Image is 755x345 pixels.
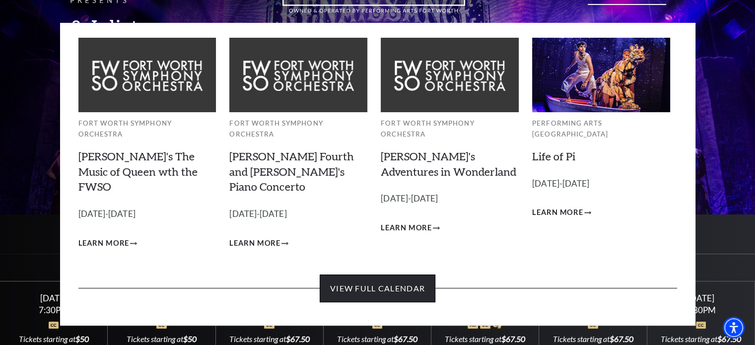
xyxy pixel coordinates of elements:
span: $67.50 [394,334,417,344]
p: Performing Arts [GEOGRAPHIC_DATA] [532,118,670,140]
span: Learn More [78,237,130,250]
div: Tickets starting at [120,334,204,345]
p: Fort Worth Symphony Orchestra [229,118,367,140]
a: Learn More Alice's Adventures in Wonderland [381,222,440,234]
p: [DATE]-[DATE] [381,192,519,206]
p: [DATE]-[DATE] [78,207,216,221]
div: 7:30PM [12,306,96,314]
div: Tickets starting at [551,334,635,345]
img: Fort Worth Symphony Orchestra [78,38,216,112]
span: $67.50 [717,334,741,344]
div: Tickets starting at [336,334,419,345]
div: Tickets starting at [659,334,743,345]
img: Performing Arts Fort Worth [532,38,670,112]
a: View Full Calendar [320,275,435,302]
span: $67.50 [286,334,310,344]
p: Fort Worth Symphony Orchestra [381,118,519,140]
div: Tickets starting at [443,334,527,345]
img: Fort Worth Symphony Orchestra [381,38,519,112]
div: [DATE] [12,293,96,303]
span: $50 [183,334,197,344]
p: [DATE]-[DATE] [229,207,367,221]
a: Learn More Life of Pi [532,207,591,219]
div: Tickets starting at [12,334,96,345]
div: Tickets starting at [227,334,311,345]
img: Fort Worth Symphony Orchestra [229,38,367,112]
p: [DATE]-[DATE] [532,177,670,191]
a: [PERSON_NAME]'s The Music of Queen wth the FWSO [78,149,198,194]
a: Learn More Brahms Fourth and Grieg's Piano Concerto [229,237,288,250]
a: [PERSON_NAME]'s Adventures in Wonderland [381,149,516,178]
a: Learn More Windborne's The Music of Queen wth the FWSO [78,237,137,250]
div: Accessibility Menu [723,317,745,339]
a: Life of Pi [532,149,575,163]
a: [PERSON_NAME] Fourth and [PERSON_NAME]'s Piano Concerto [229,149,354,194]
span: Learn More [381,222,432,234]
div: [DATE] [659,293,743,303]
span: $50 [75,334,89,344]
span: Learn More [532,207,583,219]
span: $67.50 [501,334,525,344]
p: Fort Worth Symphony Orchestra [78,118,216,140]
span: Learn More [229,237,280,250]
div: 1:30PM [659,306,743,314]
span: $67.50 [610,334,633,344]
